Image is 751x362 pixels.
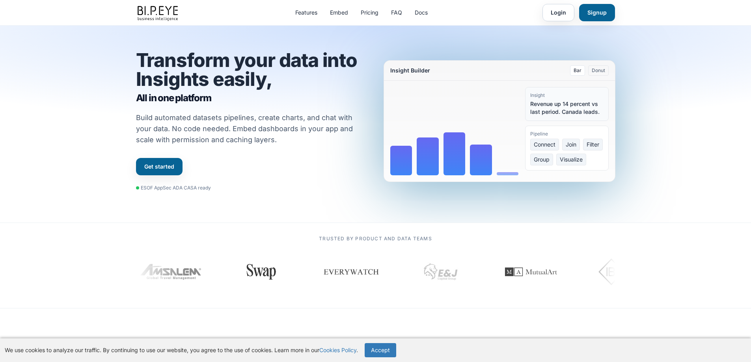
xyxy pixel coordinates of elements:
[390,67,430,74] div: Insight Builder
[570,65,585,76] button: Bar
[391,9,402,17] a: FAQ
[530,131,604,137] div: Pipeline
[583,139,603,150] span: Filter
[5,346,358,354] p: We use cookies to analyze our traffic. By continuing to use our website, you agree to the use of ...
[243,264,280,280] img: Swap
[136,112,363,145] p: Build automated datasets pipelines, create charts, and chat with your data. No code needed. Embed...
[319,347,356,353] a: Cookies Policy
[136,158,183,175] a: Get started
[365,343,396,357] button: Accept
[323,260,380,284] img: Everywatch
[295,9,317,17] a: Features
[562,139,580,150] span: Join
[530,154,553,165] span: Group
[530,92,604,98] div: Insight
[556,154,586,165] span: Visualize
[136,4,181,22] img: bipeye-logo
[421,252,461,291] img: EJ Capital
[542,4,574,21] a: Login
[415,9,428,17] a: Docs
[140,264,203,280] img: Amsalem
[496,252,567,291] img: MutualArt
[330,9,348,17] a: Embed
[136,185,211,191] div: ESOF AppSec ADA CASA ready
[579,4,615,21] a: Signup
[598,256,643,288] img: IBI
[390,87,519,175] div: Bar chart
[136,92,368,104] span: All in one platform
[136,236,615,242] p: Trusted by product and data teams
[361,9,378,17] a: Pricing
[588,65,609,76] button: Donut
[530,100,604,116] div: Revenue up 14 percent vs last period. Canada leads.
[530,139,559,150] span: Connect
[136,51,368,104] h1: Transform your data into Insights easily,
